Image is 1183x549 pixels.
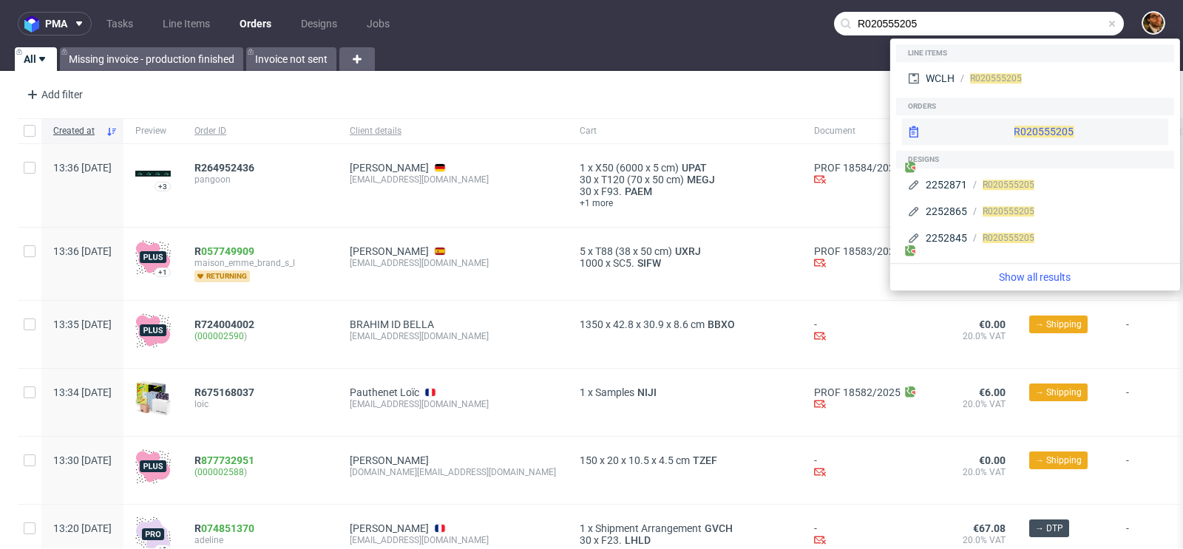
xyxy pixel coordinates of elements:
[194,522,257,534] a: R074851370
[580,174,591,185] span: 30
[194,386,257,398] a: R675168037
[580,257,790,269] div: x
[194,245,254,257] span: R
[194,454,257,466] a: R877732951
[194,162,254,174] span: R264952436
[580,174,790,185] div: x
[194,467,244,477] a: (000002588
[350,466,556,478] div: [DOMAIN_NAME][EMAIL_ADDRESS][DOMAIN_NAME]
[158,268,167,276] div: +1
[580,197,790,209] a: +1 more
[98,12,142,35] a: Tasks
[194,522,254,534] span: R
[53,318,112,330] span: 13:35 [DATE]
[350,162,429,174] a: [PERSON_NAME]
[814,454,919,480] div: -
[135,239,171,275] img: plus-icon.676465ae8f3a83198b3f.png
[896,151,1174,168] div: Designs
[679,162,710,174] a: UPAT
[690,454,720,466] a: TZEF
[201,245,254,257] a: 057749909
[350,174,556,185] div: [EMAIL_ADDRESS][DOMAIN_NAME]
[580,162,586,174] span: 1
[970,73,1022,83] span: R020555205
[896,270,1174,284] a: Show all results
[983,206,1034,216] span: R020555205
[194,534,326,546] span: adeline
[350,534,556,546] div: [EMAIL_ADDRESS][DOMAIN_NAME]
[595,386,634,398] span: Samples
[601,185,622,197] span: F93.
[580,454,790,466] div: x
[350,522,429,534] a: [PERSON_NAME]
[358,12,399,35] a: Jobs
[979,454,1006,466] span: €0.00
[194,466,326,478] span: )
[60,47,243,71] a: Missing invoice - production finished
[350,257,556,269] div: [EMAIL_ADDRESS][DOMAIN_NAME]
[943,534,1006,546] span: 20.0% VAT
[194,125,326,137] span: Order ID
[926,177,967,192] div: 2252871
[350,245,429,257] a: [PERSON_NAME]
[580,454,597,466] span: 150
[580,522,790,534] div: x
[194,318,254,330] span: R724004002
[201,522,254,534] a: 074851370
[607,454,690,466] span: 20 x 10.5 x 4.5 cm
[926,231,967,245] div: 2252845
[350,386,419,398] a: Pauthenet Loïc
[814,245,901,257] a: PROF 18583/2025
[53,386,112,398] span: 13:34 [DATE]
[622,185,655,197] a: PAEM
[814,522,919,548] div: -
[613,257,634,269] span: SC5.
[53,162,112,174] span: 13:36 [DATE]
[194,318,257,330] a: R724004002
[53,245,112,257] span: 13:36 [DATE]
[194,398,326,410] span: loic
[53,454,112,466] span: 13:30 [DATE]
[246,47,336,71] a: Invoice not sent
[705,318,738,330] span: BBXO
[194,330,326,342] span: )
[595,522,702,534] span: Shipment Arrangement
[24,16,45,33] img: logo
[135,313,171,348] img: plus-icon.676465ae8f3a83198b3f.png
[943,398,1006,410] span: 20.0% VAT
[973,522,1006,534] span: €67.08
[350,454,429,466] a: [PERSON_NAME]
[580,185,591,197] span: 30
[21,83,86,106] div: Add filter
[1035,522,1063,535] span: → DTP
[1035,318,1082,331] span: → Shipping
[580,245,586,257] span: 5
[194,270,250,282] span: returning
[194,331,244,341] a: (000002590
[580,245,790,257] div: x
[350,318,434,330] a: BRAHIM ID BELLA
[580,386,586,398] span: 1
[983,180,1034,190] span: R020555205
[672,245,704,257] span: UXRJ
[135,125,171,137] span: Preview
[154,12,219,35] a: Line Items
[194,454,254,466] span: R
[684,174,718,185] span: MEGJ
[53,125,100,137] span: Created at
[580,185,790,197] div: x
[702,522,736,534] a: GVCH
[979,318,1006,330] span: €0.00
[814,386,901,398] a: PROF 18582/2025
[622,534,654,546] a: LHLD
[158,183,167,191] div: +3
[201,454,254,466] a: 877732951
[601,534,622,546] span: F23.
[292,12,346,35] a: Designs
[634,257,664,269] a: SIFW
